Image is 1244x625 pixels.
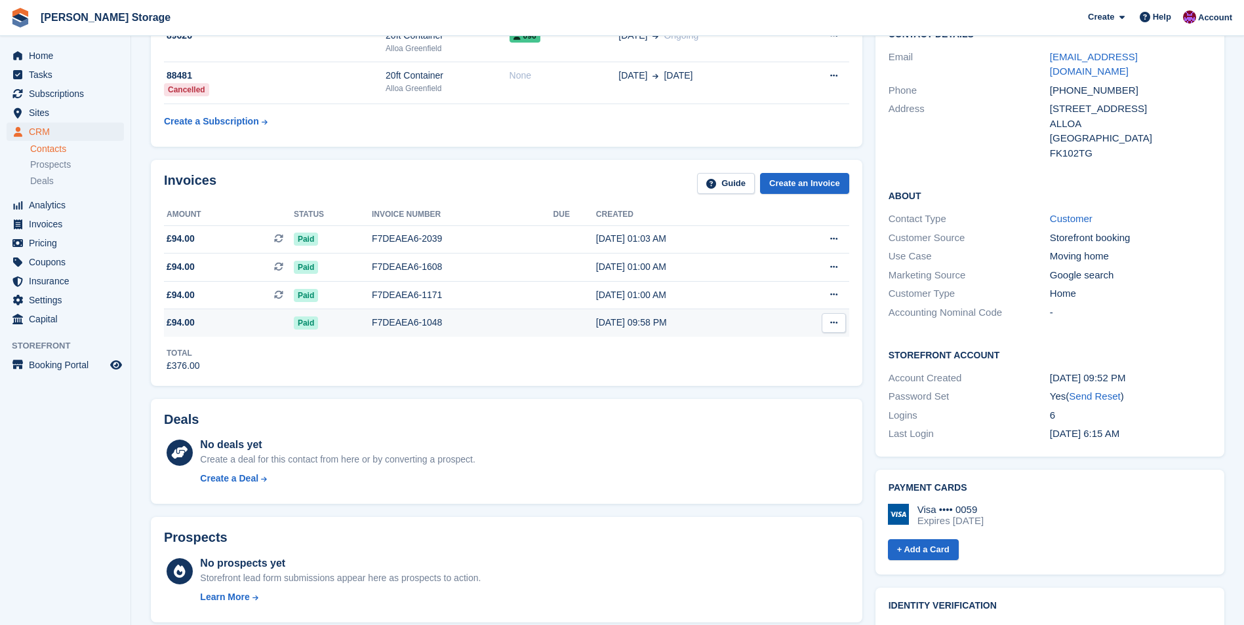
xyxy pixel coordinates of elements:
[167,347,200,359] div: Total
[510,29,540,43] span: 096
[889,212,1050,227] div: Contact Type
[29,47,108,65] span: Home
[889,601,1211,611] h2: Identity verification
[889,102,1050,161] div: Address
[29,66,108,84] span: Tasks
[889,231,1050,246] div: Customer Source
[7,310,124,328] a: menu
[889,408,1050,423] div: Logins
[10,8,30,28] img: stora-icon-8386f47178a22dfd0bd8f6a31ec36ba5ce8667c1dd55bd0f319d3a0aa187defe.svg
[108,357,124,373] a: Preview store
[372,260,553,274] div: F7DEAEA6-1608
[1050,213,1093,224] a: Customer
[917,515,984,527] div: Expires [DATE]
[167,359,200,373] div: £376.00
[164,173,216,195] h2: Invoices
[164,412,199,427] h2: Deals
[35,7,176,28] a: [PERSON_NAME] Storage
[760,173,849,195] a: Create an Invoice
[510,69,619,83] div: None
[1066,390,1123,402] span: ( )
[167,260,195,274] span: £94.00
[7,66,124,84] a: menu
[164,83,209,96] div: Cancelled
[7,123,124,141] a: menu
[294,316,318,330] span: Paid
[1050,428,1119,439] time: 2025-06-06 05:15:19 UTC
[1050,83,1211,98] div: [PHONE_NUMBER]
[889,371,1050,386] div: Account Created
[889,348,1211,361] h2: Storefront Account
[200,556,481,571] div: No prospects yet
[167,316,195,330] span: £94.00
[889,483,1211,493] h2: Payment cards
[664,30,698,41] span: Ongoing
[596,260,778,274] div: [DATE] 01:00 AM
[1050,146,1211,161] div: FK102TG
[29,196,108,214] span: Analytics
[29,310,108,328] span: Capital
[1050,305,1211,320] div: -
[164,115,259,128] div: Create a Subscription
[889,426,1050,442] div: Last Login
[7,356,124,374] a: menu
[888,504,909,525] img: Visa Logo
[29,356,108,374] span: Booking Portal
[200,453,475,466] div: Create a deal for this contact from here or by converting a prospect.
[618,29,647,43] span: [DATE]
[596,204,778,225] th: Created
[164,109,268,134] a: Create a Subscription
[29,85,108,103] span: Subscriptions
[596,232,778,246] div: [DATE] 01:03 AM
[164,204,294,225] th: Amount
[372,204,553,225] th: Invoice number
[1050,286,1211,301] div: Home
[372,316,553,330] div: F7DEAEA6-1048
[889,189,1211,202] h2: About
[889,389,1050,404] div: Password Set
[200,437,475,453] div: No deals yet
[7,253,124,271] a: menu
[386,69,510,83] div: 20ft Container
[618,69,647,83] span: [DATE]
[386,83,510,94] div: Alloa Greenfield
[200,472,475,485] a: Create a Deal
[294,289,318,302] span: Paid
[29,234,108,252] span: Pricing
[7,47,124,65] a: menu
[7,215,124,233] a: menu
[1198,11,1232,24] span: Account
[1050,389,1211,404] div: Yes
[386,29,510,43] div: 20ft Container
[1088,10,1114,24] span: Create
[30,175,54,187] span: Deals
[29,215,108,233] span: Invoices
[1050,51,1138,77] a: [EMAIL_ADDRESS][DOMAIN_NAME]
[7,291,124,309] a: menu
[7,196,124,214] a: menu
[372,232,553,246] div: F7DEAEA6-2039
[889,268,1050,283] div: Marketing Source
[1050,408,1211,423] div: 6
[697,173,755,195] a: Guide
[12,339,130,352] span: Storefront
[164,69,386,83] div: 88481
[200,590,249,604] div: Learn More
[1050,102,1211,117] div: [STREET_ADDRESS]
[7,234,124,252] a: menu
[889,286,1050,301] div: Customer Type
[596,316,778,330] div: [DATE] 09:58 PM
[167,288,195,302] span: £94.00
[164,530,228,545] h2: Prospects
[1050,117,1211,132] div: ALLOA
[30,174,124,188] a: Deals
[29,272,108,290] span: Insurance
[1069,390,1120,402] a: Send Reset
[1050,131,1211,146] div: [GEOGRAPHIC_DATA]
[917,504,984,516] div: Visa •••• 0059
[1183,10,1196,24] img: Audra Whitelaw
[200,571,481,585] div: Storefront lead form submissions appear here as prospects to action.
[29,123,108,141] span: CRM
[30,159,71,171] span: Prospects
[30,158,124,172] a: Prospects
